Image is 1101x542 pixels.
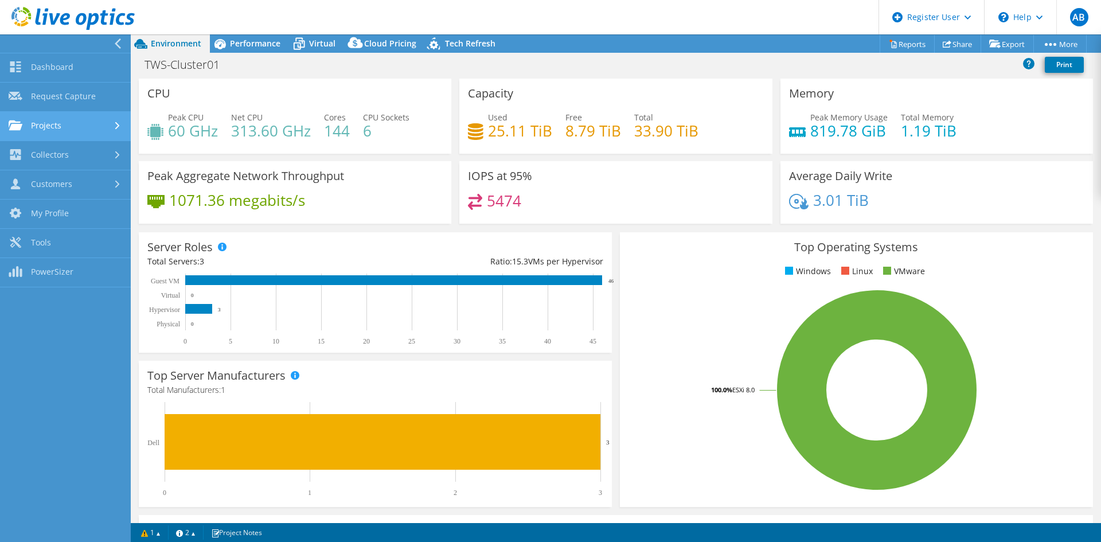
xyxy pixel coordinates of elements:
span: 3 [200,256,204,267]
h4: 6 [363,124,409,137]
span: Total [634,112,653,123]
li: Windows [782,265,831,278]
h4: 8.79 TiB [565,124,621,137]
text: 0 [183,337,187,345]
span: Total Memory [901,112,954,123]
text: 3 [606,439,610,446]
span: Performance [230,38,280,49]
text: 40 [544,337,551,345]
h4: 25.11 TiB [488,124,552,137]
span: Peak Memory Usage [810,112,888,123]
div: Total Servers: [147,255,375,268]
a: Project Notes [203,525,270,540]
text: 46 [608,278,614,284]
text: Guest VM [151,277,179,285]
h4: 1.19 TiB [901,124,956,137]
text: 35 [499,337,506,345]
text: 0 [163,489,166,497]
text: 20 [363,337,370,345]
text: Hypervisor [149,306,180,314]
h4: 144 [324,124,350,137]
h3: CPU [147,87,170,100]
a: 2 [168,525,204,540]
li: VMware [880,265,925,278]
span: Tech Refresh [445,38,495,49]
span: Cloud Pricing [364,38,416,49]
span: Free [565,112,582,123]
h4: 5474 [487,194,521,207]
h3: Memory [789,87,834,100]
h4: 60 GHz [168,124,218,137]
h3: Server Roles [147,241,213,254]
text: Dell [147,439,159,447]
div: Ratio: VMs per Hypervisor [375,255,603,268]
text: 2 [454,489,457,497]
h3: Top Operating Systems [628,241,1084,254]
span: Used [488,112,507,123]
span: AB [1070,8,1088,26]
h3: Average Daily Write [789,170,892,182]
text: 25 [408,337,415,345]
h4: 1071.36 megabits/s [169,194,305,206]
span: Net CPU [231,112,263,123]
text: Physical [157,320,180,328]
svg: \n [998,12,1009,22]
tspan: 100.0% [711,385,732,394]
text: 3 [599,489,602,497]
h4: 3.01 TiB [813,194,869,206]
h1: TWS-Cluster01 [139,59,237,71]
span: Cores [324,112,346,123]
h4: 313.60 GHz [231,124,311,137]
span: Environment [151,38,201,49]
span: CPU Sockets [363,112,409,123]
text: 1 [308,489,311,497]
a: More [1033,35,1087,53]
li: Linux [838,265,873,278]
h4: 33.90 TiB [634,124,698,137]
a: 1 [133,525,169,540]
a: Print [1045,57,1084,73]
h3: Top Server Manufacturers [147,369,286,382]
h4: Total Manufacturers: [147,384,603,396]
text: 0 [191,321,194,327]
text: 30 [454,337,460,345]
text: 15 [318,337,325,345]
span: Peak CPU [168,112,204,123]
h4: 819.78 GiB [810,124,888,137]
h3: Capacity [468,87,513,100]
span: 15.3 [512,256,528,267]
text: 5 [229,337,232,345]
text: 0 [191,293,194,298]
h3: IOPS at 95% [468,170,532,182]
a: Share [934,35,981,53]
text: Virtual [161,291,181,299]
text: 3 [218,307,221,313]
span: Virtual [309,38,335,49]
text: 45 [589,337,596,345]
a: Reports [880,35,935,53]
tspan: ESXi 8.0 [732,385,755,394]
text: 10 [272,337,279,345]
h3: Peak Aggregate Network Throughput [147,170,344,182]
span: 1 [221,384,225,395]
a: Export [981,35,1034,53]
